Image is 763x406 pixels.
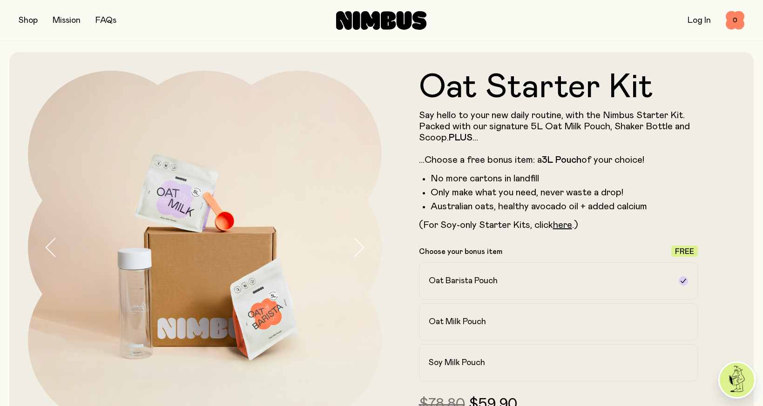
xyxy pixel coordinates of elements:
a: here [553,220,572,230]
strong: 3L [542,155,553,165]
p: (For Soy-only Starter Kits, click .) [419,220,698,231]
li: Only make what you need, never waste a drop! [431,187,698,198]
h1: Oat Starter Kit [419,71,698,104]
a: Mission [53,16,81,25]
span: Free [675,248,694,255]
strong: Pouch [555,155,581,165]
h2: Oat Barista Pouch [429,275,498,286]
li: No more cartons in landfill [431,173,698,184]
p: Choose your bonus item [419,247,502,256]
strong: PLUS [449,133,473,142]
button: 0 [726,11,744,30]
h2: Soy Milk Pouch [429,357,485,368]
h2: Oat Milk Pouch [429,316,486,327]
a: Log In [688,16,711,25]
img: agent [720,363,754,397]
p: Say hello to your new daily routine, with the Nimbus Starter Kit. Packed with our signature 5L Oa... [419,110,698,166]
li: Australian oats, healthy avocado oil + added calcium [431,201,698,212]
a: FAQs [95,16,116,25]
